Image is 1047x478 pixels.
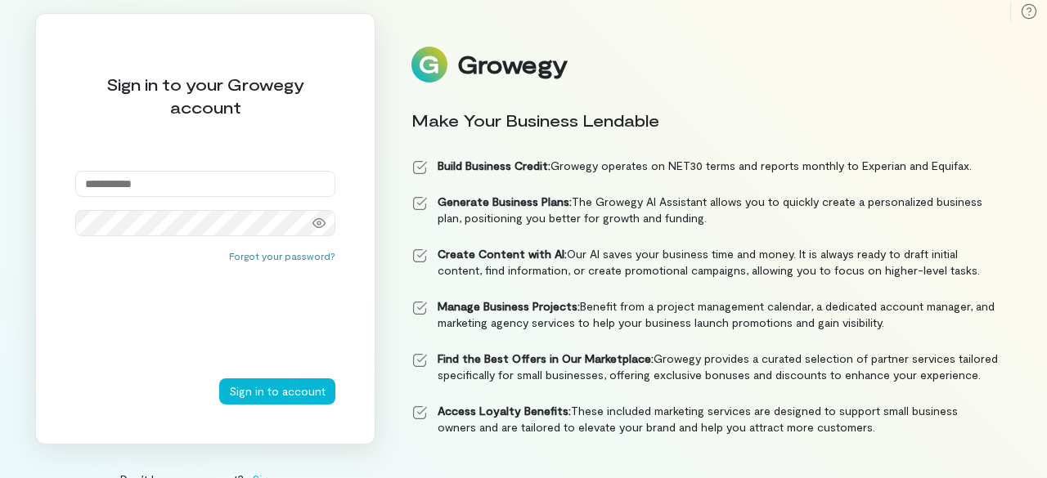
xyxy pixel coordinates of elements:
[75,73,335,118] div: Sign in to your Growegy account
[438,351,654,365] strong: Find the Best Offers in Our Marketplace:
[411,158,999,174] li: Growegy operates on NET30 terms and reports monthly to Experian and Equifax.
[411,298,999,331] li: Benefit from a project management calendar, a dedicated account manager, and marketing agency ser...
[411,351,999,383] li: Growegy provides a curated selection of partner services tailored specifically for small business...
[229,249,335,262] button: Forgot your password?
[411,109,999,132] div: Make Your Business Lendable
[438,194,572,208] strong: Generate Business Plans:
[457,51,567,78] div: Growegy
[438,299,580,313] strong: Manage Business Projects:
[438,159,550,172] strong: Build Business Credit:
[411,194,999,226] li: The Growegy AI Assistant allows you to quickly create a personalized business plan, positioning y...
[438,247,567,261] strong: Create Content with AI:
[411,403,999,436] li: These included marketing services are designed to support small business owners and are tailored ...
[438,404,571,418] strong: Access Loyalty Benefits:
[219,378,335,404] button: Sign in to account
[411,246,999,279] li: Our AI saves your business time and money. It is always ready to draft initial content, find info...
[411,47,447,83] img: Logo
